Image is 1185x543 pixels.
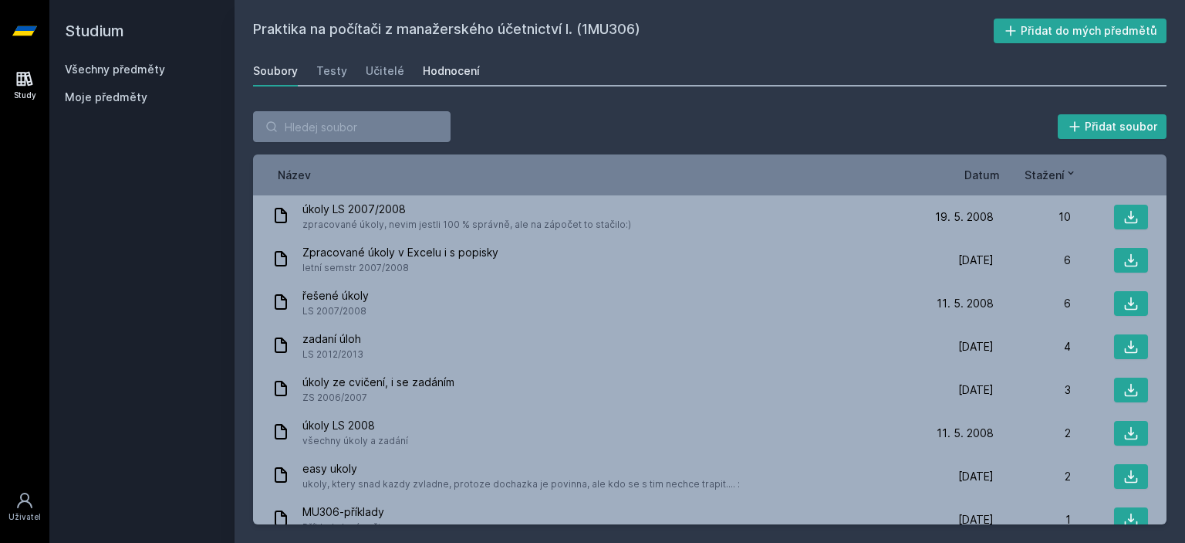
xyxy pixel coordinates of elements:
button: Název [278,167,311,183]
div: 2 [994,426,1071,441]
h2: Praktika na počítači z manažerského účetnictví I. (1MU306) [253,19,994,43]
span: ukoly, ktery snad kazdy zvladne, protoze dochazka je povinna, ale kdo se s tim nechce trapit.... : [302,477,740,492]
a: Testy [316,56,347,87]
div: 6 [994,296,1071,311]
div: Hodnocení [423,63,480,79]
span: [DATE] [958,339,994,355]
span: úkoly LS 2007/2008 [302,202,631,217]
button: Přidat do mých předmětů [994,19,1167,43]
div: Uživatel [8,511,41,523]
span: řešené úkoly [302,288,369,304]
a: Všechny předměty [65,63,165,76]
input: Hledej soubor [253,111,451,142]
span: Moje předměty [65,90,147,105]
span: zadaní úloh [302,331,363,347]
span: 11. 5. 2008 [937,296,994,311]
span: Zpracované úkoly v Excelu i s popisky [302,245,498,260]
button: Datum [964,167,1000,183]
a: Soubory [253,56,298,87]
div: 4 [994,339,1071,355]
span: letní semstr 2007/2008 [302,260,498,276]
span: MU306-příklady [302,504,387,520]
div: Učitelé [366,63,404,79]
span: Stažení [1025,167,1065,183]
span: 19. 5. 2008 [935,209,994,225]
div: 3 [994,382,1071,398]
div: 1 [994,512,1071,528]
span: ZS 2006/2007 [302,390,454,406]
div: 2 [994,469,1071,484]
span: [DATE] [958,253,994,268]
span: 11. 5. 2008 [937,426,994,441]
span: úkoly ze cvičení, i se zadáním [302,375,454,390]
a: Uživatel [3,484,46,531]
span: všechny úkoly a zadání [302,433,408,449]
button: Přidat soubor [1058,114,1167,139]
span: LS 2007/2008 [302,304,369,319]
div: Study [14,90,36,101]
span: [DATE] [958,512,994,528]
div: Testy [316,63,347,79]
span: easy ukoly [302,461,740,477]
span: [DATE] [958,382,994,398]
span: [DATE] [958,469,994,484]
span: úkoly LS 2008 [302,418,408,433]
a: Study [3,62,46,109]
div: 10 [994,209,1071,225]
a: Hodnocení [423,56,480,87]
span: LS 2012/2013 [302,347,363,362]
div: 6 [994,253,1071,268]
a: Učitelé [366,56,404,87]
span: Příklady k zápočtu [302,520,387,535]
div: Soubory [253,63,298,79]
button: Stažení [1025,167,1077,183]
span: zpracované úkoly, nevim jestli 100 % správně, ale na zápočet to stačilo:) [302,217,631,232]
